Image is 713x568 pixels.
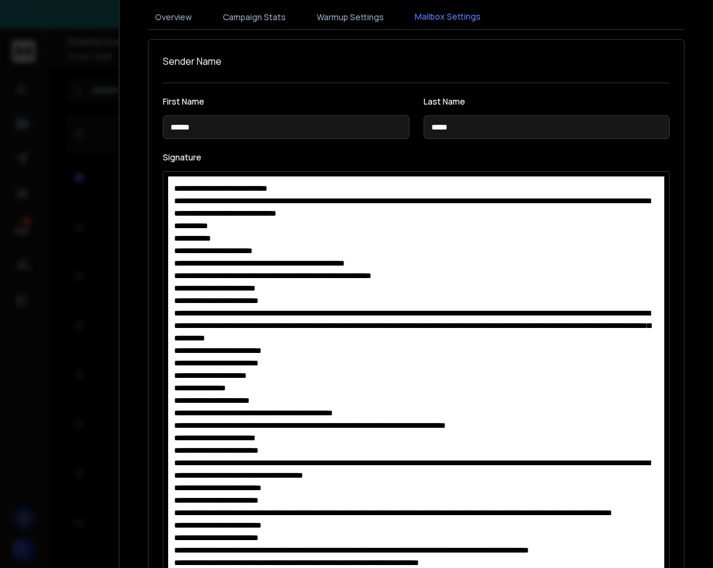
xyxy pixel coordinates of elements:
h1: Sender Name [163,54,670,68]
button: Campaign Stats [216,4,293,30]
button: Warmup Settings [310,4,391,30]
button: Mailbox Settings [408,4,488,31]
label: First Name [163,97,409,106]
button: Overview [148,4,199,30]
label: Signature [163,153,670,162]
label: Last Name [424,97,670,106]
